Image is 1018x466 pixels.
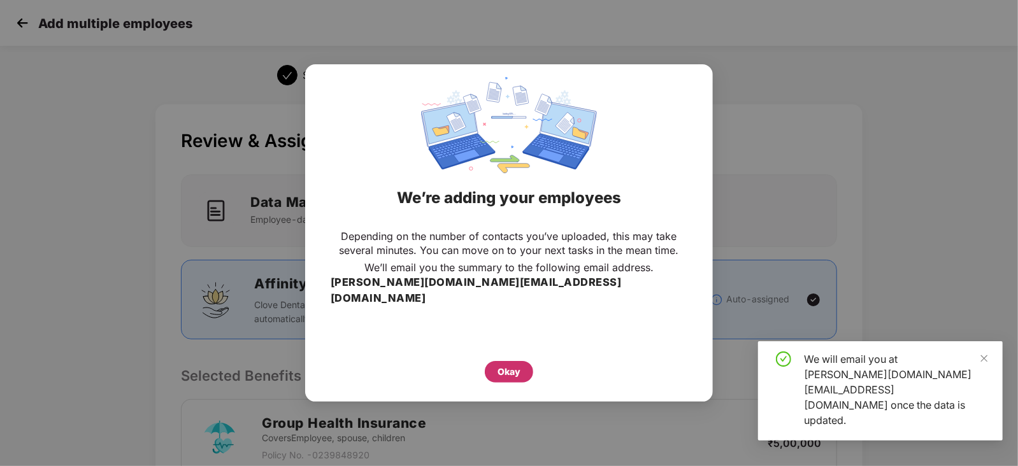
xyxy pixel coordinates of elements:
div: Okay [498,365,520,379]
span: check-circle [776,351,791,367]
p: We’ll email you the summary to the following email address. [364,260,654,274]
img: svg+xml;base64,PHN2ZyBpZD0iRGF0YV9zeW5jaW5nIiB4bWxucz0iaHR0cDovL3d3dy53My5vcmcvMjAwMC9zdmciIHdpZH... [421,77,597,173]
div: We’re adding your employees [321,173,697,223]
p: Depending on the number of contacts you’ve uploaded, this may take several minutes. You can move ... [331,229,687,257]
span: close [980,354,989,363]
h3: [PERSON_NAME][DOMAIN_NAME][EMAIL_ADDRESS][DOMAIN_NAME] [331,274,687,307]
div: We will email you at [PERSON_NAME][DOMAIN_NAME][EMAIL_ADDRESS][DOMAIN_NAME] once the data is upda... [804,351,987,428]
